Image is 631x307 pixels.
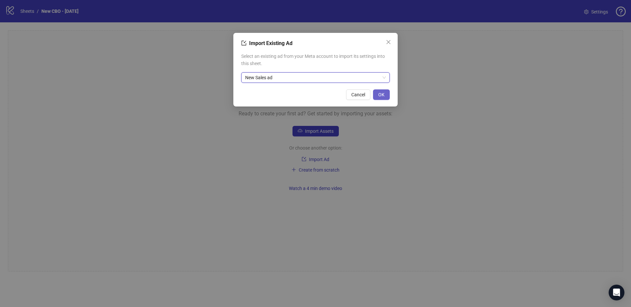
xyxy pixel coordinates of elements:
button: Cancel [346,89,370,100]
span: import [241,40,246,46]
span: Select an existing ad from your Meta account to import its settings into this sheet. [241,53,390,67]
span: OK [378,92,385,97]
span: Cancel [351,92,365,97]
span: New Sales ad [245,73,386,83]
button: OK [373,89,390,100]
span: close [386,39,391,45]
span: Import Existing Ad [249,40,292,46]
button: Close [383,37,394,47]
div: Open Intercom Messenger [609,285,624,300]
